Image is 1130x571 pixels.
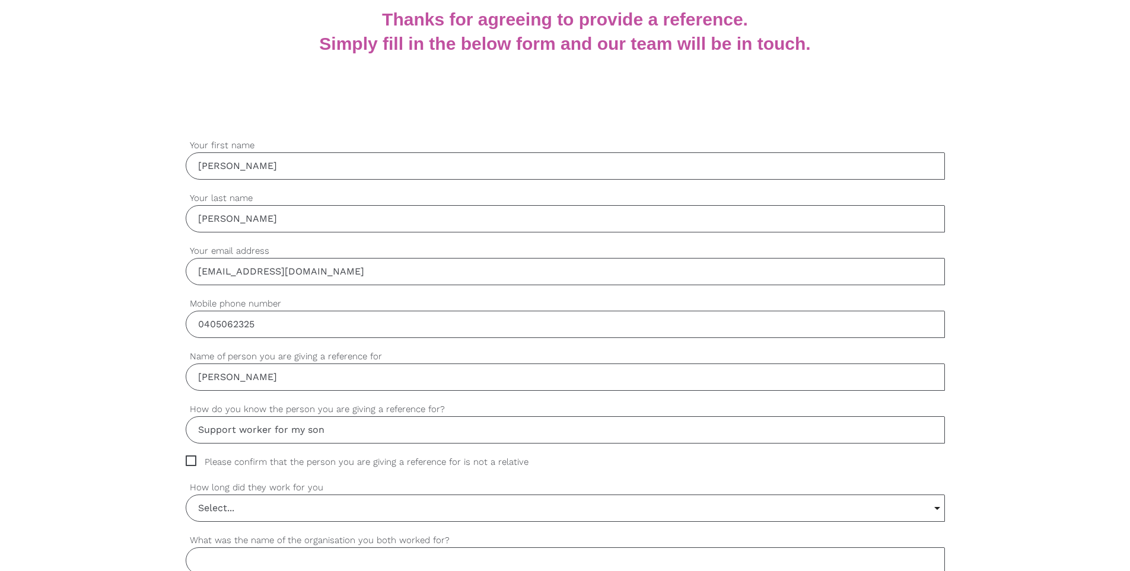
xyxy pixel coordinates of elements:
[186,403,945,416] label: How do you know the person you are giving a reference for?
[186,455,551,469] span: Please confirm that the person you are giving a reference for is not a relative
[186,244,945,258] label: Your email address
[382,9,748,29] b: Thanks for agreeing to provide a reference.
[319,34,810,53] b: Simply fill in the below form and our team will be in touch.
[186,481,945,495] label: How long did they work for you
[186,192,945,205] label: Your last name
[186,350,945,363] label: Name of person you are giving a reference for
[186,297,945,311] label: Mobile phone number
[186,534,945,547] label: What was the name of the organisation you both worked for?
[186,139,945,152] label: Your first name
